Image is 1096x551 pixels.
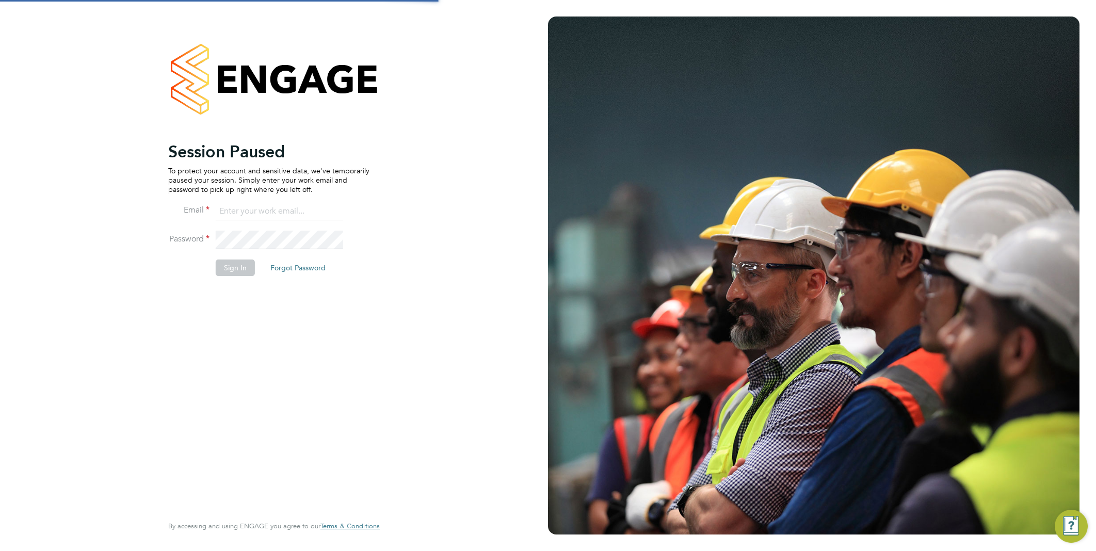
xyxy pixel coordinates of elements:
label: Email [168,205,209,216]
a: Terms & Conditions [320,522,380,530]
p: To protect your account and sensitive data, we've temporarily paused your session. Simply enter y... [168,166,369,195]
span: By accessing and using ENGAGE you agree to our [168,522,380,530]
label: Password [168,234,209,245]
button: Sign In [216,260,255,276]
button: Forgot Password [262,260,334,276]
h2: Session Paused [168,141,369,162]
input: Enter your work email... [216,202,343,221]
button: Engage Resource Center [1055,510,1088,543]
